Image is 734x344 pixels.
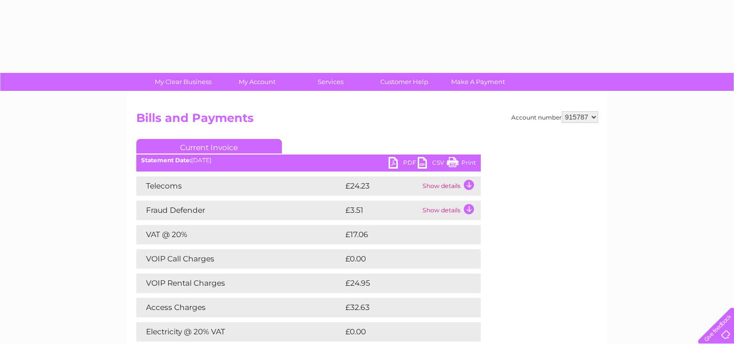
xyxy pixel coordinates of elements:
div: Account number [511,111,598,123]
h2: Bills and Payments [136,111,598,130]
td: £0.00 [343,322,458,342]
a: Make A Payment [438,73,518,91]
a: PDF [389,157,418,171]
td: £0.00 [343,249,458,269]
td: Show details [420,201,481,220]
a: Print [447,157,476,171]
a: My Clear Business [143,73,223,91]
td: £3.51 [343,201,420,220]
td: £17.06 [343,225,460,244]
a: Current Invoice [136,139,282,154]
td: £32.63 [343,298,461,317]
b: Statement Date: [141,156,191,164]
a: CSV [418,157,447,171]
a: My Account [217,73,297,91]
td: VOIP Rental Charges [136,274,343,293]
td: Access Charges [136,298,343,317]
a: Customer Help [364,73,444,91]
a: Services [291,73,371,91]
td: Show details [420,176,481,196]
td: Telecoms [136,176,343,196]
td: VOIP Call Charges [136,249,343,269]
td: Fraud Defender [136,201,343,220]
td: VAT @ 20% [136,225,343,244]
td: £24.95 [343,274,461,293]
div: [DATE] [136,157,481,164]
td: Electricity @ 20% VAT [136,322,343,342]
td: £24.23 [343,176,420,196]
